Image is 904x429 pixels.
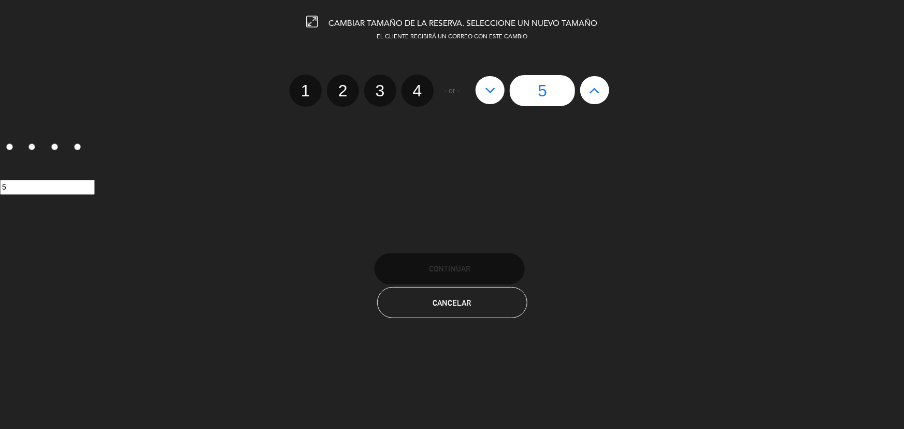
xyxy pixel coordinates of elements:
button: Continuar [375,253,525,284]
label: 3 [46,139,68,157]
label: 2 [327,75,359,107]
input: 4 [74,144,81,150]
span: Cancelar [433,298,471,307]
span: CAMBIAR TAMAÑO DE LA RESERVA. SELECCIONE UN NUEVO TAMAÑO [329,20,598,28]
label: 1 [290,75,322,107]
label: 4 [68,139,91,157]
label: 3 [364,75,396,107]
input: 2 [28,144,35,150]
span: - or - [444,85,460,97]
label: 2 [23,139,46,157]
span: EL CLIENTE RECIBIRÁ UN CORREO CON ESTE CAMBIO [377,34,527,40]
span: Continuar [429,264,470,273]
input: 3 [51,144,58,150]
label: 4 [401,75,434,107]
input: 1 [6,144,13,150]
button: Cancelar [377,287,527,318]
